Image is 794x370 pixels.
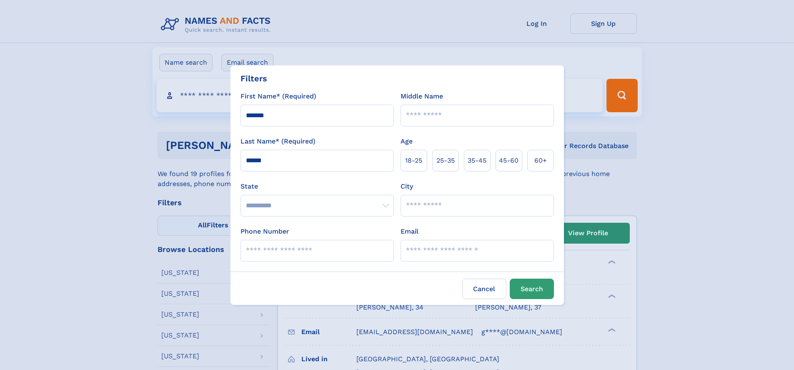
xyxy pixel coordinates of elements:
label: Middle Name [401,91,443,101]
span: 35‑45 [468,156,486,166]
label: Email [401,227,418,237]
label: Age [401,136,413,146]
label: Last Name* (Required) [240,136,316,146]
label: City [401,181,413,191]
button: Search [510,279,554,299]
span: 45‑60 [499,156,518,166]
label: State [240,181,394,191]
span: 60+ [534,156,547,166]
label: Phone Number [240,227,289,237]
span: 18‑25 [405,156,422,166]
span: 25‑35 [436,156,455,166]
label: Cancel [462,279,506,299]
label: First Name* (Required) [240,91,316,101]
div: Filters [240,72,267,85]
